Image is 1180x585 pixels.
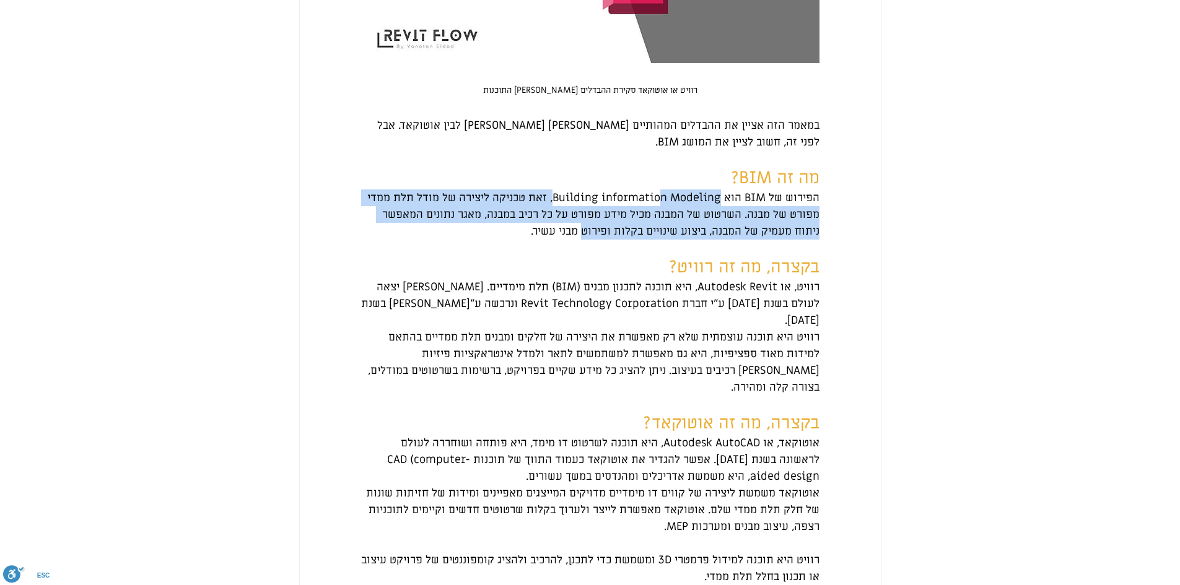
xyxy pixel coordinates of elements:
[643,412,819,435] span: בקצרה, מה זה אוטוקאד?
[374,118,819,149] span: במאמר הזה אציין את ההבדלים המהותיים [PERSON_NAME] [PERSON_NAME] לבין אוטוקאד. אבל לפני זה, חשוב ל...
[358,553,819,584] span: רוויט היא תוכנה למידול פרמטרי 3D ומשמשת כדי לתכנן, להרכיב ולהציג קומפוננטים של פרויקט עיצוב או תכ...
[387,436,819,483] span: אוטוקאד, או Autodesk AutoCAD, היא תוכנה לשרטוט דו מימד, היא פותחה ושוחררה לעולם לראשונה בשנת [DAT...
[363,486,819,534] span: אוטוקאד משמשת ליצירה של קווים דו מימדיים מדויקים המייצגים מאפיינים ומידות של חזיתות שונות של חלק ...
[364,191,819,238] span: הפירוש של BIM הוא Building information Modeling, זאת טכניקה ליצירה של מודל תלת ממדי מפורט של מבנה...
[731,167,819,189] span: מה זה BIM?
[365,330,819,394] span: רוויט היא תוכנה עוצמתית שלא רק מאפשרת את היצירה של חלקים ומבנים תלת ממדיים בהתאם למידות מאוד ספצי...
[358,280,819,327] span: רוויט, או Autodesk Revit, היא תוכנה לתכנון מבנים (BIM) תלת מימדיים. [PERSON_NAME] יצאה לעולם בשנת...
[483,84,697,96] span: רוויט או אוטוקאד סקירת ההבדלים [PERSON_NAME] התוכנות
[669,256,819,279] span: בקצרה, מה זה רוויט?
